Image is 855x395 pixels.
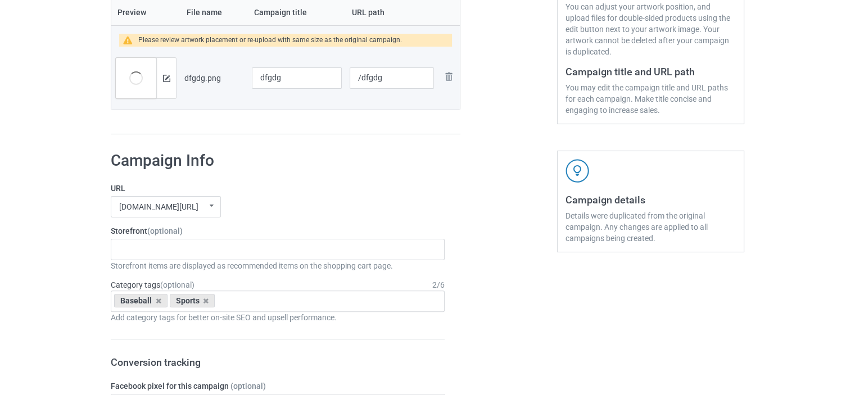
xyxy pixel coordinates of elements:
[566,193,736,206] h3: Campaign details
[566,65,736,78] h3: Campaign title and URL path
[111,151,445,171] h1: Campaign Info
[114,294,168,307] div: Baseball
[138,34,402,47] div: Please review artwork placement or re-upload with same size as the original campaign.
[442,70,455,83] img: svg+xml;base64,PD94bWwgdmVyc2lvbj0iMS4wIiBlbmNvZGluZz0iVVRGLTgiPz4KPHN2ZyB3aWR0aD0iMjhweCIgaGVpZ2...
[170,294,215,307] div: Sports
[123,36,138,44] img: warning
[111,183,445,194] label: URL
[184,72,244,84] div: dfgdg.png
[566,1,736,57] div: You can adjust your artwork position, and upload files for double-sided products using the edit b...
[111,279,194,290] label: Category tags
[111,260,445,271] div: Storefront items are displayed as recommended items on the shopping cart page.
[111,225,445,237] label: Storefront
[147,226,183,235] span: (optional)
[119,203,198,211] div: [DOMAIN_NAME][URL]
[111,356,445,369] h3: Conversion tracking
[111,380,445,392] label: Facebook pixel for this campaign
[566,210,736,244] div: Details were duplicated from the original campaign. Any changes are applied to all campaigns bein...
[163,75,170,82] img: svg+xml;base64,PD94bWwgdmVyc2lvbj0iMS4wIiBlbmNvZGluZz0iVVRGLTgiPz4KPHN2ZyB3aWR0aD0iMTRweCIgaGVpZ2...
[230,382,266,391] span: (optional)
[111,312,445,323] div: Add category tags for better on-site SEO and upsell performance.
[566,159,589,183] img: svg+xml;base64,PD94bWwgdmVyc2lvbj0iMS4wIiBlbmNvZGluZz0iVVRGLTgiPz4KPHN2ZyB3aWR0aD0iNDJweCIgaGVpZ2...
[566,82,736,116] div: You may edit the campaign title and URL paths for each campaign. Make title concise and engaging ...
[160,280,194,289] span: (optional)
[432,279,445,290] div: 2 / 6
